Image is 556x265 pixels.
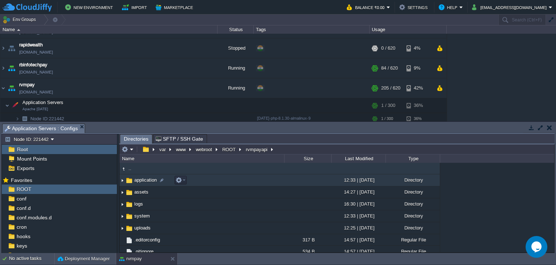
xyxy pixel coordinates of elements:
[15,252,50,258] a: modsecurity.d
[0,38,6,58] img: AMDAwAAAACH5BAEAAAAALAAAAAABAAEAAAICRAEAOw==
[119,199,125,210] img: AMDAwAAAACH5BAEAAAAALAAAAAABAAEAAAICRAEAOw==
[1,25,217,34] div: Name
[218,58,254,78] div: Running
[370,25,446,34] div: Usage
[5,124,78,133] span: Application Servers : Configs
[386,174,440,186] div: Directory
[254,25,369,34] div: Tags
[195,146,214,153] button: webroot
[347,3,387,12] button: Balance ₹0.00
[15,195,28,202] span: conf
[133,213,151,219] a: system
[331,246,386,257] div: 14:57 | [DATE]
[15,243,28,249] a: keys
[218,38,254,58] div: Stopped
[439,3,459,12] button: Help
[19,88,53,96] a: [DOMAIN_NAME]
[16,156,48,162] a: Mount Points
[472,3,549,12] button: [EMAIL_ADDRESS][DOMAIN_NAME]
[257,116,311,120] span: [DATE]-php-8.1.30-almalinux-9
[15,186,33,192] a: ROOT
[19,69,53,76] a: [DOMAIN_NAME]
[125,200,133,208] img: AMDAwAAAACH5BAEAAAAALAAAAAABAAEAAAICRAEAOw==
[526,236,549,258] iframe: chat widget
[285,154,331,163] div: Size
[381,38,395,58] div: 0 / 620
[331,234,386,245] div: 14:57 | [DATE]
[124,134,148,144] span: Directories
[122,3,149,12] button: Import
[331,174,386,186] div: 12:33 | [DATE]
[133,225,152,231] span: uploads
[0,58,6,78] img: AMDAwAAAACH5BAEAAAAALAAAAAABAAEAAAICRAEAOw==
[19,41,43,49] a: rapidwealth
[407,98,430,113] div: 36%
[9,253,54,265] div: No active tasks
[284,246,331,257] div: 534 B
[381,58,398,78] div: 84 / 620
[127,165,132,171] span: ..
[15,233,31,240] a: hooks
[119,165,127,173] img: AMDAwAAAACH5BAEAAAAALAAAAAABAAEAAAICRAEAOw==
[386,186,440,198] div: Directory
[7,78,17,98] img: AMDAwAAAACH5BAEAAAAALAAAAAABAAEAAAICRAEAOw==
[7,38,17,58] img: AMDAwAAAACH5BAEAAAAALAAAAAABAAEAAAICRAEAOw==
[133,237,161,243] a: .editorconfig
[125,177,133,185] img: AMDAwAAAACH5BAEAAAAALAAAAAABAAEAAAICRAEAOw==
[399,3,430,12] button: Settings
[120,154,284,163] div: Name
[158,146,168,153] button: var
[125,189,133,196] img: AMDAwAAAACH5BAEAAAAALAAAAAABAAEAAAICRAEAOw==
[407,58,430,78] div: 9%
[386,198,440,210] div: Directory
[386,246,440,257] div: Regular File
[0,78,6,98] img: AMDAwAAAACH5BAEAAAAALAAAAAABAAEAAAICRAEAOw==
[16,146,29,153] a: Root
[407,78,430,98] div: 42%
[7,58,17,78] img: AMDAwAAAACH5BAEAAAAALAAAAAABAAEAAAICRAEAOw==
[119,246,125,257] img: AMDAwAAAACH5BAEAAAAALAAAAAABAAEAAAICRAEAOw==
[19,81,35,88] a: rvmpay
[19,61,47,69] a: rbinfotechpay
[58,255,110,262] button: Deployment Manager
[218,78,254,98] div: Running
[119,255,142,262] button: rvmpay
[22,107,48,111] span: Apache [DATE]
[119,187,125,198] img: AMDAwAAAACH5BAEAAAAALAAAAAABAAEAAAICRAEAOw==
[119,175,125,186] img: AMDAwAAAACH5BAEAAAAALAAAAAABAAEAAAICRAEAOw==
[331,198,386,210] div: 16:30 | [DATE]
[331,210,386,221] div: 12:33 | [DATE]
[3,3,52,12] img: CloudJiffy
[381,78,400,98] div: 205 / 620
[331,222,386,233] div: 12:25 | [DATE]
[133,201,144,207] a: logs
[10,98,20,113] img: AMDAwAAAACH5BAEAAAAALAAAAAABAAEAAAICRAEAOw==
[15,214,53,221] a: conf.modules.d
[133,248,155,254] a: .gitignore
[407,113,430,124] div: 36%
[5,98,9,113] img: AMDAwAAAACH5BAEAAAAALAAAAAABAAEAAAICRAEAOw==
[19,49,53,56] a: [DOMAIN_NAME]
[15,113,20,124] img: AMDAwAAAACH5BAEAAAAALAAAAAABAAEAAAICRAEAOw==
[119,223,125,234] img: AMDAwAAAACH5BAEAAAAALAAAAAABAAEAAAICRAEAOw==
[9,177,33,183] a: Favorites
[15,205,32,211] a: conf.d
[16,165,35,171] a: Exports
[22,99,64,105] span: Application Servers
[22,100,64,105] a: Application ServersApache [DATE]
[386,210,440,221] div: Directory
[65,3,115,12] button: New Environment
